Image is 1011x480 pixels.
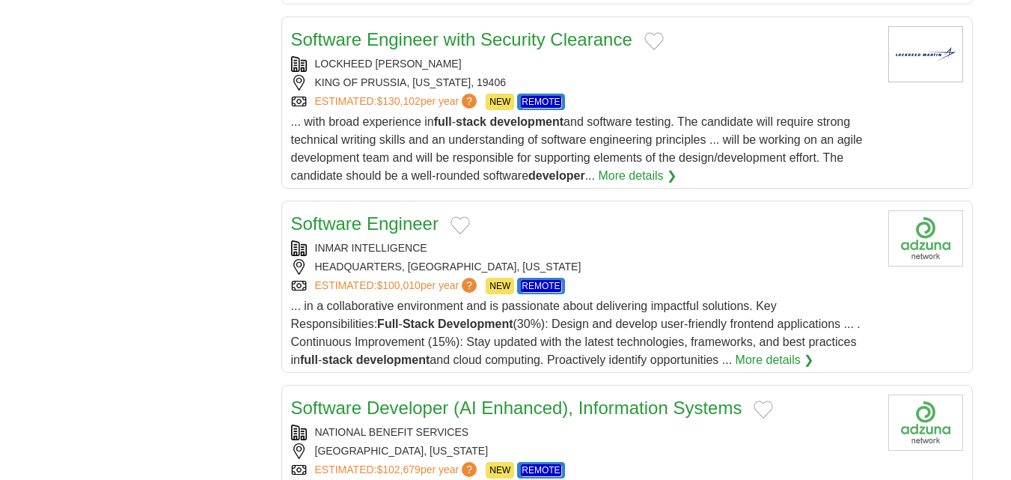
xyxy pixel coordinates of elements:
a: Software Engineer [291,213,439,234]
a: Software Developer (AI Enhanced), Information Systems [291,398,742,418]
span: ... in a collaborative environment and is passionate about delivering impactful solutions. Key Re... [291,300,861,366]
strong: Development [438,318,513,330]
span: $102,679 [376,464,420,476]
strong: Full [377,318,398,330]
strong: stack [322,353,352,366]
div: KING OF PRUSSIA, [US_STATE], 19406 [291,75,876,91]
strong: stack [456,115,486,128]
div: NATIONAL BENEFIT SERVICES [291,425,876,440]
a: ESTIMATED:$130,102per year? [315,94,480,110]
strong: development [489,115,563,128]
img: Lockheed Martin logo [888,26,963,82]
a: More details ❯ [598,167,676,185]
div: INMAR INTELLIGENCE [291,240,876,256]
span: NEW [486,94,514,110]
a: ESTIMATED:$102,679per year? [315,462,480,479]
span: $100,010 [376,279,420,291]
strong: Stack [403,318,435,330]
span: ? [462,94,477,109]
a: LOCKHEED [PERSON_NAME] [315,58,462,70]
button: Add to favorite jobs [754,401,773,419]
a: More details ❯ [736,351,814,369]
span: ... with broad experience in - and software testing. The candidate will require strong technical ... [291,115,863,182]
span: $130,102 [376,95,420,107]
em: REMOTE [521,464,561,476]
img: Company logo [888,395,963,451]
button: Add to favorite jobs [450,216,470,234]
button: Add to favorite jobs [644,32,664,50]
div: HEADQUARTERS, [GEOGRAPHIC_DATA], [US_STATE] [291,259,876,275]
em: REMOTE [521,280,561,292]
strong: full [434,115,452,128]
strong: developer [528,169,585,182]
a: Software Engineer with Security Clearance [291,29,632,49]
a: ESTIMATED:$100,010per year? [315,278,480,294]
span: NEW [486,462,514,479]
strong: development [356,353,430,366]
strong: full [300,353,318,366]
span: ? [462,278,477,293]
img: Company logo [888,210,963,267]
span: NEW [486,278,514,294]
span: ? [462,462,477,477]
div: [GEOGRAPHIC_DATA], [US_STATE] [291,443,876,459]
em: REMOTE [521,96,561,108]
